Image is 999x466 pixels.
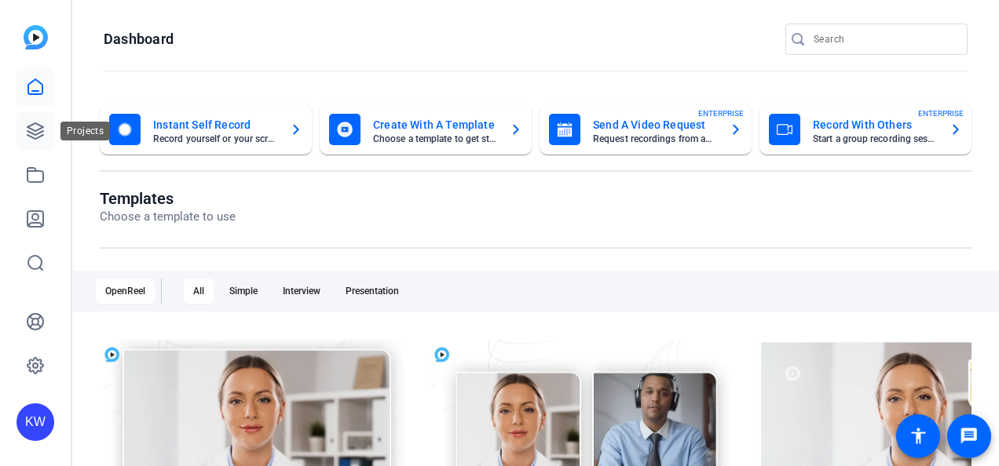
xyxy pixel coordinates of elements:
[540,104,752,155] button: Send A Video RequestRequest recordings from anyone, anywhereENTERPRISE
[373,134,497,144] mat-card-subtitle: Choose a template to get started
[100,208,236,226] p: Choose a template to use
[909,427,928,446] mat-icon: accessibility
[698,107,744,119] span: ENTERPRISE
[184,279,214,304] div: All
[813,115,937,134] mat-card-title: Record With Others
[153,134,277,144] mat-card-subtitle: Record yourself or your screen
[16,403,54,441] div: KW
[96,279,155,304] div: OpenReel
[60,122,110,140] div: Projects
[273,279,330,304] div: Interview
[153,115,277,134] mat-card-title: Instant Self Record
[100,189,236,208] h1: Templates
[220,279,267,304] div: Simple
[813,134,937,144] mat-card-subtitle: Start a group recording session
[373,115,497,134] mat-card-title: Create With A Template
[24,25,48,49] img: blue-gradient.svg
[759,104,972,155] button: Record With OthersStart a group recording sessionENTERPRISE
[100,104,312,155] button: Instant Self RecordRecord yourself or your screen
[960,427,979,446] mat-icon: message
[336,279,408,304] div: Presentation
[104,30,174,49] h1: Dashboard
[593,134,717,144] mat-card-subtitle: Request recordings from anyone, anywhere
[918,107,964,119] span: ENTERPRISE
[593,115,717,134] mat-card-title: Send A Video Request
[814,30,955,49] input: Search
[320,104,532,155] button: Create With A TemplateChoose a template to get started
